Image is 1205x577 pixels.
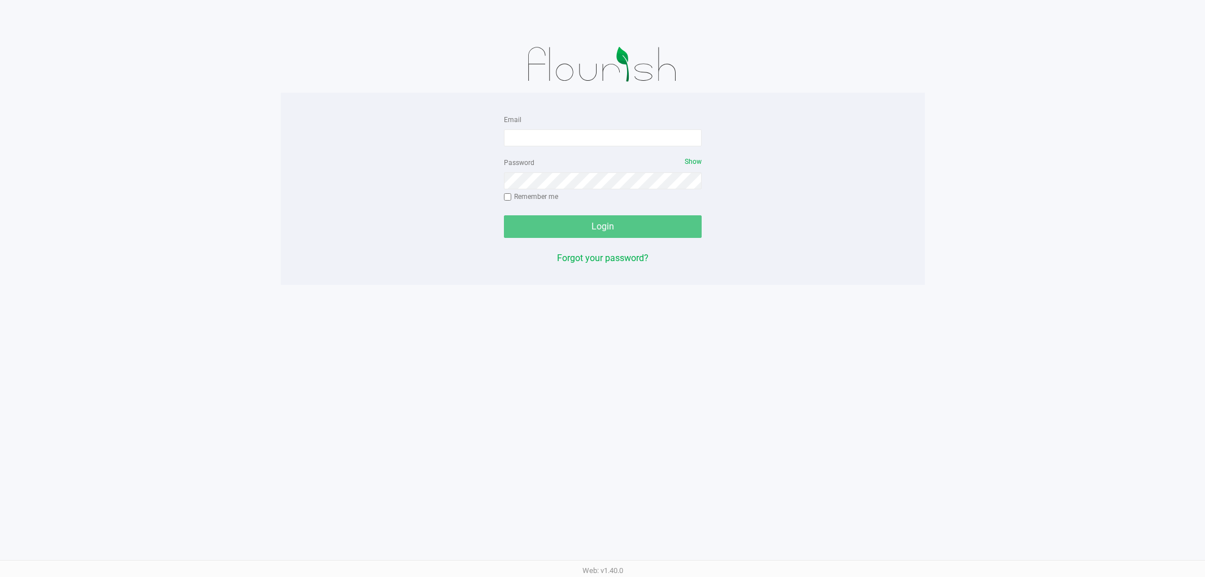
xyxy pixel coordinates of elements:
span: Web: v1.40.0 [582,566,623,575]
label: Email [504,115,521,125]
input: Remember me [504,193,512,201]
span: Show [685,158,702,166]
label: Remember me [504,192,558,202]
label: Password [504,158,534,168]
button: Forgot your password? [557,251,649,265]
